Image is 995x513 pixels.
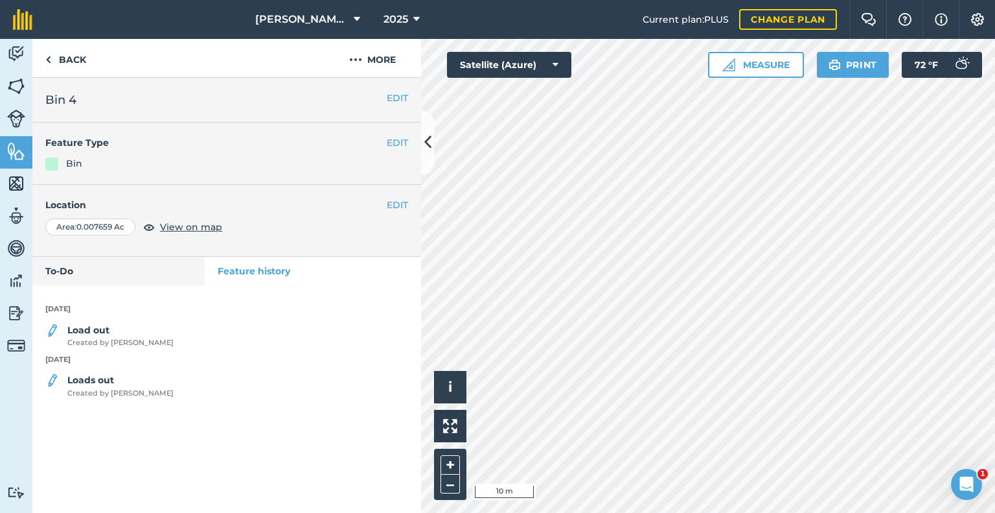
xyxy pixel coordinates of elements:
img: svg+xml;base64,PD94bWwgdmVyc2lvbj0iMS4wIiBlbmNvZGluZz0idXRmLTgiPz4KPCEtLSBHZW5lcmF0b3I6IEFkb2JlIE... [7,239,25,258]
span: Created by [PERSON_NAME] [67,337,174,349]
button: EDIT [387,198,408,212]
img: svg+xml;base64,PHN2ZyB4bWxucz0iaHR0cDovL3d3dy53My5vcmcvMjAwMC9zdmciIHdpZHRoPSI1NiIgaGVpZ2h0PSI2MC... [7,141,25,161]
button: EDIT [387,91,408,105]
iframe: Intercom live chat [951,469,982,500]
img: svg+xml;base64,PD94bWwgdmVyc2lvbj0iMS4wIiBlbmNvZGluZz0idXRmLTgiPz4KPCEtLSBHZW5lcmF0b3I6IEFkb2JlIE... [45,373,60,388]
img: svg+xml;base64,PHN2ZyB4bWxucz0iaHR0cDovL3d3dy53My5vcmcvMjAwMC9zdmciIHdpZHRoPSI5IiBoZWlnaHQ9IjI0Ii... [45,52,51,67]
div: Bin [66,156,82,171]
span: View on map [160,220,222,234]
strong: Loads out [67,374,114,386]
img: svg+xml;base64,PD94bWwgdmVyc2lvbj0iMS4wIiBlbmNvZGluZz0idXRmLTgiPz4KPCEtLSBHZW5lcmF0b3I6IEFkb2JlIE... [45,323,60,339]
a: Back [32,39,99,77]
img: svg+xml;base64,PHN2ZyB4bWxucz0iaHR0cDovL3d3dy53My5vcmcvMjAwMC9zdmciIHdpZHRoPSIyMCIgaGVpZ2h0PSIyNC... [349,52,362,67]
img: A cog icon [970,13,985,26]
img: A question mark icon [897,13,913,26]
button: Measure [708,52,804,78]
img: svg+xml;base64,PHN2ZyB4bWxucz0iaHR0cDovL3d3dy53My5vcmcvMjAwMC9zdmciIHdpZHRoPSI1NiIgaGVpZ2h0PSI2MC... [7,174,25,193]
button: 72 °F [902,52,982,78]
button: EDIT [387,136,408,150]
button: – [440,475,460,494]
h4: Feature Type [45,136,387,150]
a: Change plan [739,9,837,30]
button: Print [817,52,889,78]
a: Feature history [205,257,422,285]
span: Created by [PERSON_NAME] [67,388,174,400]
h4: Location [45,198,408,212]
p: [DATE] [32,354,421,366]
span: 1 [978,469,988,479]
img: svg+xml;base64,PD94bWwgdmVyc2lvbj0iMS4wIiBlbmNvZGluZz0idXRmLTgiPz4KPCEtLSBHZW5lcmF0b3I6IEFkb2JlIE... [7,337,25,355]
button: View on map [143,219,222,235]
button: i [434,371,466,403]
img: svg+xml;base64,PD94bWwgdmVyc2lvbj0iMS4wIiBlbmNvZGluZz0idXRmLTgiPz4KPCEtLSBHZW5lcmF0b3I6IEFkb2JlIE... [7,110,25,128]
img: svg+xml;base64,PHN2ZyB4bWxucz0iaHR0cDovL3d3dy53My5vcmcvMjAwMC9zdmciIHdpZHRoPSIxOCIgaGVpZ2h0PSIyNC... [143,219,155,235]
img: svg+xml;base64,PHN2ZyB4bWxucz0iaHR0cDovL3d3dy53My5vcmcvMjAwMC9zdmciIHdpZHRoPSIxOSIgaGVpZ2h0PSIyNC... [829,57,841,73]
img: fieldmargin Logo [13,9,32,30]
span: 2025 [383,12,408,27]
span: 72 ° F [915,52,938,78]
img: svg+xml;base64,PD94bWwgdmVyc2lvbj0iMS4wIiBlbmNvZGluZz0idXRmLTgiPz4KPCEtLSBHZW5lcmF0b3I6IEFkb2JlIE... [7,271,25,291]
span: Current plan : PLUS [643,12,729,27]
img: svg+xml;base64,PD94bWwgdmVyc2lvbj0iMS4wIiBlbmNvZGluZz0idXRmLTgiPz4KPCEtLSBHZW5lcmF0b3I6IEFkb2JlIE... [7,206,25,226]
strong: Load out [67,324,109,336]
a: Loads outCreated by [PERSON_NAME] [45,373,174,399]
a: Load outCreated by [PERSON_NAME] [45,323,174,349]
img: svg+xml;base64,PHN2ZyB4bWxucz0iaHR0cDovL3d3dy53My5vcmcvMjAwMC9zdmciIHdpZHRoPSIxNyIgaGVpZ2h0PSIxNy... [935,12,948,27]
img: svg+xml;base64,PD94bWwgdmVyc2lvbj0iMS4wIiBlbmNvZGluZz0idXRmLTgiPz4KPCEtLSBHZW5lcmF0b3I6IEFkb2JlIE... [7,486,25,499]
img: svg+xml;base64,PD94bWwgdmVyc2lvbj0iMS4wIiBlbmNvZGluZz0idXRmLTgiPz4KPCEtLSBHZW5lcmF0b3I6IEFkb2JlIE... [7,44,25,64]
div: Area : 0.007659 Ac [45,219,135,235]
button: Satellite (Azure) [447,52,571,78]
h2: Bin 4 [45,91,408,109]
img: Two speech bubbles overlapping with the left bubble in the forefront [861,13,876,26]
button: + [440,455,460,475]
img: Four arrows, one pointing top left, one top right, one bottom right and the last bottom left [443,419,457,433]
button: More [324,39,421,77]
span: i [448,379,452,395]
a: To-Do [32,257,205,285]
span: [PERSON_NAME] Farm [255,12,349,27]
img: svg+xml;base64,PD94bWwgdmVyc2lvbj0iMS4wIiBlbmNvZGluZz0idXRmLTgiPz4KPCEtLSBHZW5lcmF0b3I6IEFkb2JlIE... [948,52,974,78]
img: svg+xml;base64,PD94bWwgdmVyc2lvbj0iMS4wIiBlbmNvZGluZz0idXRmLTgiPz4KPCEtLSBHZW5lcmF0b3I6IEFkb2JlIE... [7,304,25,323]
img: Ruler icon [722,58,735,71]
p: [DATE] [32,304,421,315]
img: svg+xml;base64,PHN2ZyB4bWxucz0iaHR0cDovL3d3dy53My5vcmcvMjAwMC9zdmciIHdpZHRoPSI1NiIgaGVpZ2h0PSI2MC... [7,77,25,96]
